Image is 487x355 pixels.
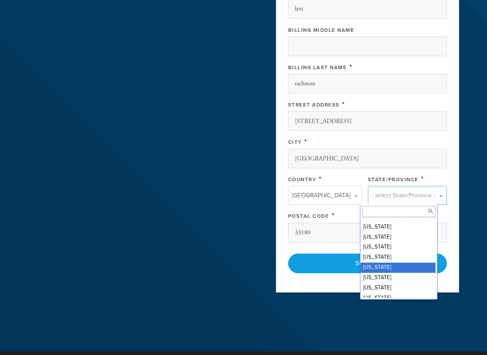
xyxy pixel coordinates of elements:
div: [US_STATE] [360,242,436,252]
div: [US_STATE] [360,293,436,303]
div: [US_STATE] [360,263,436,273]
div: [US_STATE] [360,273,436,283]
div: [US_STATE] [360,222,436,232]
div: [US_STATE] [360,232,436,243]
div: [US_STATE] [360,283,436,293]
div: [US_STATE] [360,252,436,263]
